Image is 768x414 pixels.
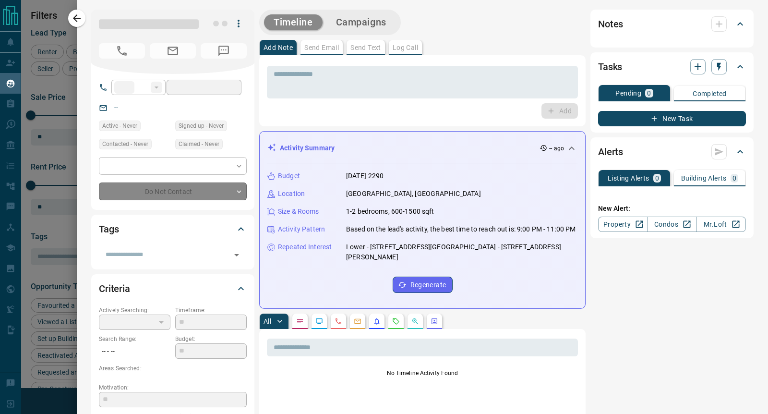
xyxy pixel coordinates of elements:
[346,171,384,181] p: [DATE]-2290
[346,242,577,262] p: Lower - [STREET_ADDRESS][GEOGRAPHIC_DATA] - [STREET_ADDRESS][PERSON_NAME]
[393,277,453,293] button: Regenerate
[655,175,659,182] p: 0
[201,43,247,59] span: No Number
[598,12,746,36] div: Notes
[647,90,651,97] p: 0
[102,121,137,131] span: Active - Never
[326,14,396,30] button: Campaigns
[99,277,247,300] div: Criteria
[99,364,247,373] p: Areas Searched:
[278,207,319,217] p: Size & Rooms
[175,306,247,315] p: Timeframe:
[411,317,419,325] svg: Opportunities
[608,175,649,182] p: Listing Alerts
[99,221,119,237] h2: Tags
[346,207,434,217] p: 1-2 bedrooms, 600-1500 sqft
[179,139,219,149] span: Claimed - Never
[264,14,323,30] button: Timeline
[615,90,641,97] p: Pending
[354,317,361,325] svg: Emails
[598,217,648,232] a: Property
[681,175,727,182] p: Building Alerts
[392,317,400,325] svg: Requests
[346,224,576,234] p: Based on the lead's activity, the best time to reach out is: 9:00 PM - 11:00 PM
[598,140,746,163] div: Alerts
[280,143,335,153] p: Activity Summary
[549,144,564,153] p: -- ago
[373,317,381,325] svg: Listing Alerts
[647,217,696,232] a: Condos
[230,248,243,262] button: Open
[99,183,247,200] div: Do Not Contact
[598,59,622,74] h2: Tasks
[598,204,746,214] p: New Alert:
[102,139,148,149] span: Contacted - Never
[179,121,224,131] span: Signed up - Never
[175,335,247,343] p: Budget:
[431,317,438,325] svg: Agent Actions
[99,43,145,59] span: No Number
[264,44,293,51] p: Add Note
[99,335,170,343] p: Search Range:
[267,369,578,377] p: No Timeline Activity Found
[278,242,332,252] p: Repeated Interest
[267,139,577,157] div: Activity Summary-- ago
[693,90,727,97] p: Completed
[264,318,271,325] p: All
[296,317,304,325] svg: Notes
[346,189,481,199] p: [GEOGRAPHIC_DATA], [GEOGRAPHIC_DATA]
[696,217,746,232] a: Mr.Loft
[732,175,736,182] p: 0
[278,171,300,181] p: Budget
[99,383,247,392] p: Motivation:
[150,43,196,59] span: No Email
[114,104,118,111] a: --
[315,317,323,325] svg: Lead Browsing Activity
[598,144,623,159] h2: Alerts
[278,189,305,199] p: Location
[99,281,130,296] h2: Criteria
[598,111,746,126] button: New Task
[598,55,746,78] div: Tasks
[278,224,325,234] p: Activity Pattern
[99,306,170,315] p: Actively Searching:
[335,317,342,325] svg: Calls
[99,218,247,241] div: Tags
[598,16,623,32] h2: Notes
[99,343,170,359] p: -- - --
